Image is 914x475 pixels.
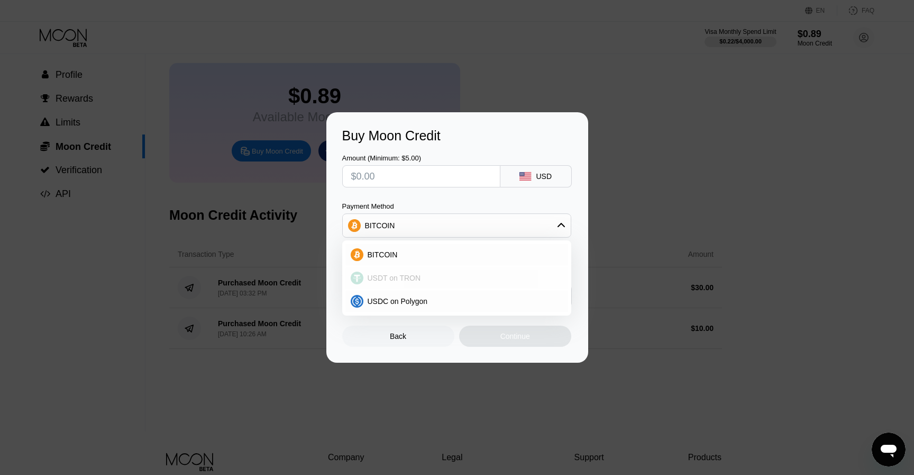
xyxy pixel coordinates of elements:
[342,202,571,210] div: Payment Method
[368,297,428,306] span: USDC on Polygon
[343,215,571,236] div: BITCOIN
[342,128,572,144] div: Buy Moon Credit
[872,433,906,467] iframe: Button to launch messaging window
[345,267,568,289] div: USDT on TRON
[368,274,421,282] span: USDT on TRON
[536,172,552,181] div: USD
[345,244,568,265] div: BITCOIN
[390,332,406,340] div: Back
[368,250,398,259] span: BITCOIN
[351,166,491,187] input: $0.00
[342,154,500,162] div: Amount (Minimum: $5.00)
[345,291,568,312] div: USDC on Polygon
[365,221,395,230] div: BITCOIN
[342,326,454,347] div: Back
